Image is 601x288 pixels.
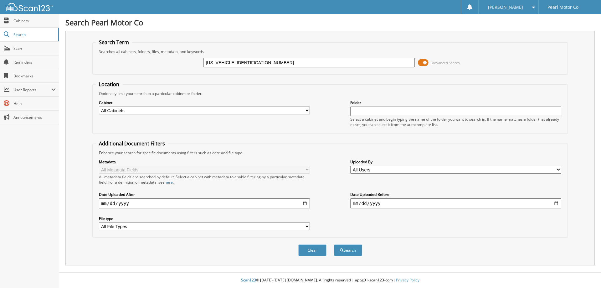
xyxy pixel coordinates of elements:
[334,244,362,256] button: Search
[488,5,523,9] span: [PERSON_NAME]
[99,192,310,197] label: Date Uploaded After
[99,159,310,165] label: Metadata
[13,101,56,106] span: Help
[570,258,601,288] iframe: Chat Widget
[165,180,173,185] a: here
[6,3,53,11] img: scan123-logo-white.svg
[99,100,310,105] label: Cabinet
[432,60,460,65] span: Advanced Search
[350,100,561,105] label: Folder
[96,140,168,147] legend: Additional Document Filters
[13,60,56,65] span: Reminders
[13,115,56,120] span: Announcements
[350,198,561,208] input: end
[298,244,326,256] button: Clear
[96,81,122,88] legend: Location
[99,198,310,208] input: start
[96,39,132,46] legend: Search Term
[96,91,565,96] div: Optionally limit your search to a particular cabinet or folder
[13,18,56,24] span: Cabinets
[96,49,565,54] div: Searches all cabinets, folders, files, metadata, and keywords
[65,17,595,28] h1: Search Pearl Motor Co
[13,46,56,51] span: Scan
[547,5,578,9] span: Pearl Motor Co
[241,277,256,283] span: Scan123
[13,73,56,79] span: Bookmarks
[350,117,561,127] div: Select a cabinet and begin typing the name of the folder you want to search in. If the name match...
[396,277,419,283] a: Privacy Policy
[13,32,55,37] span: Search
[350,159,561,165] label: Uploaded By
[99,174,310,185] div: All metadata fields are searched by default. Select a cabinet with metadata to enable filtering b...
[59,273,601,288] div: © [DATE]-[DATE] [DOMAIN_NAME]. All rights reserved | appg01-scan123-com |
[13,87,51,92] span: User Reports
[99,216,310,221] label: File type
[350,192,561,197] label: Date Uploaded Before
[96,150,565,155] div: Enhance your search for specific documents using filters such as date and file type.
